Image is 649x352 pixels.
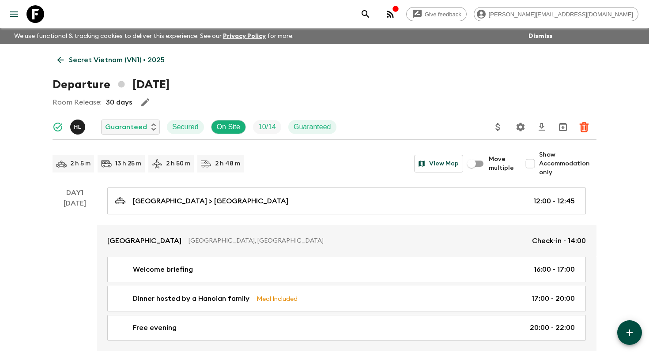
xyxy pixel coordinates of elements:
[257,294,298,303] p: Meal Included
[217,122,240,132] p: On Site
[554,118,572,136] button: Archive (Completed, Cancelled or Unsynced Departures only)
[484,11,638,18] span: [PERSON_NAME][EMAIL_ADDRESS][DOMAIN_NAME]
[166,159,190,168] p: 2 h 50 m
[5,5,23,23] button: menu
[189,236,525,245] p: [GEOGRAPHIC_DATA], [GEOGRAPHIC_DATA]
[532,293,575,304] p: 17:00 - 20:00
[107,236,181,246] p: [GEOGRAPHIC_DATA]
[512,118,529,136] button: Settings
[172,122,199,132] p: Secured
[106,97,132,108] p: 30 days
[530,322,575,333] p: 20:00 - 22:00
[115,159,141,168] p: 13 h 25 m
[211,120,246,134] div: On Site
[258,122,276,132] p: 10 / 14
[97,225,596,257] a: [GEOGRAPHIC_DATA][GEOGRAPHIC_DATA], [GEOGRAPHIC_DATA]Check-in - 14:00
[414,155,463,172] button: View Map
[357,5,374,23] button: search adventures
[105,122,147,132] p: Guaranteed
[133,196,288,206] p: [GEOGRAPHIC_DATA] > [GEOGRAPHIC_DATA]
[215,159,240,168] p: 2 h 48 m
[107,315,586,341] a: Free evening20:00 - 22:00
[11,28,297,44] p: We use functional & tracking cookies to deliver this experience. See our for more.
[575,118,593,136] button: Delete
[53,122,63,132] svg: Synced Successfully
[420,11,466,18] span: Give feedback
[526,30,555,42] button: Dismiss
[64,198,86,351] div: [DATE]
[107,257,586,282] a: Welcome briefing16:00 - 17:00
[532,236,586,246] p: Check-in - 14:00
[253,120,281,134] div: Trip Fill
[133,322,177,333] p: Free evening
[406,7,467,21] a: Give feedback
[533,196,575,206] p: 12:00 - 12:45
[133,293,249,304] p: Dinner hosted by a Hanoian family
[74,124,81,131] p: H L
[53,187,97,198] p: Day 1
[107,286,586,311] a: Dinner hosted by a Hanoian familyMeal Included17:00 - 20:00
[53,76,170,94] h1: Departure [DATE]
[53,51,170,69] a: Secret Vietnam (VN1) • 2025
[70,159,91,168] p: 2 h 5 m
[489,118,507,136] button: Update Price, Early Bird Discount and Costs
[69,55,165,65] p: Secret Vietnam (VN1) • 2025
[70,120,87,135] button: HL
[533,118,551,136] button: Download CSV
[474,7,638,21] div: [PERSON_NAME][EMAIL_ADDRESS][DOMAIN_NAME]
[223,33,266,39] a: Privacy Policy
[70,122,87,129] span: Hoang Le Ngoc
[133,264,193,275] p: Welcome briefing
[53,97,102,108] p: Room Release:
[107,187,586,214] a: [GEOGRAPHIC_DATA] > [GEOGRAPHIC_DATA]12:00 - 12:45
[534,264,575,275] p: 16:00 - 17:00
[167,120,204,134] div: Secured
[489,155,514,172] span: Move multiple
[539,150,596,177] span: Show Accommodation only
[294,122,331,132] p: Guaranteed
